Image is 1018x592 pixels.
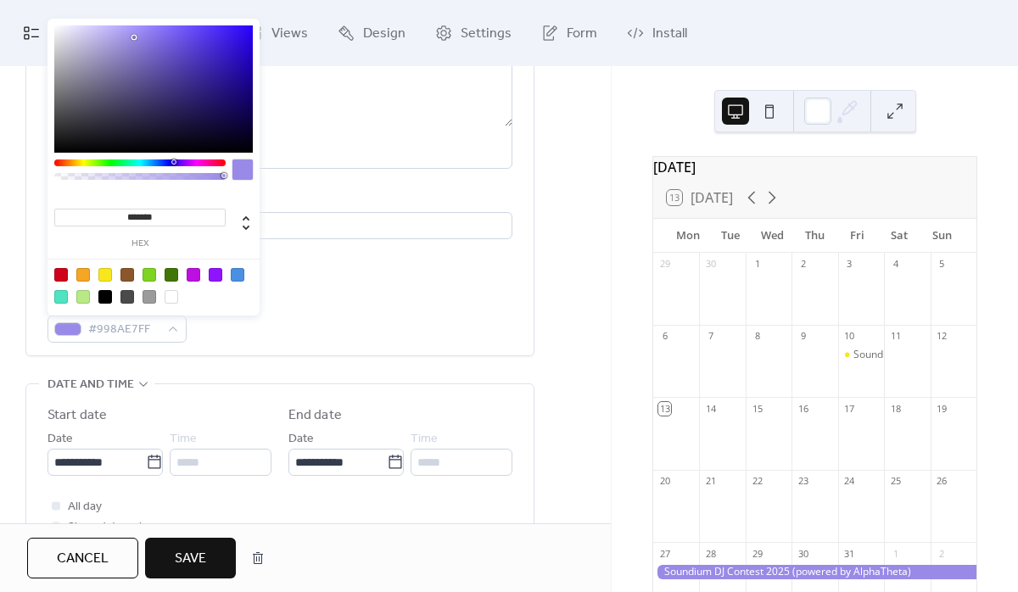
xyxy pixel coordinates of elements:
div: #4A4A4A [120,290,134,304]
div: Location [48,189,509,209]
div: #000000 [98,290,112,304]
div: #D0021B [54,268,68,282]
button: Save [145,538,236,578]
div: 24 [843,475,856,488]
a: Connect [126,7,229,59]
div: 20 [658,475,671,488]
div: Sat [878,219,920,253]
div: 1 [889,547,902,560]
span: Cancel [57,549,109,569]
span: Save [175,549,206,569]
div: 25 [889,475,902,488]
div: 2 [936,547,948,560]
div: 31 [843,547,856,560]
div: 13 [658,402,671,415]
div: 18 [889,402,902,415]
span: All day [68,497,102,517]
span: Date [288,429,314,450]
div: Start date [48,405,107,426]
div: 16 [797,402,809,415]
div: 14 [704,402,717,415]
div: 11 [889,330,902,343]
div: Fri [836,219,878,253]
div: 5 [936,258,948,271]
a: Settings [422,7,524,59]
div: #9013FE [209,268,222,282]
div: 6 [658,330,671,343]
div: 30 [797,547,809,560]
span: #998AE7FF [88,320,159,340]
div: Thu [794,219,836,253]
div: 27 [658,547,671,560]
div: 30 [704,258,717,271]
div: 15 [751,402,763,415]
span: Views [271,20,308,47]
div: Tue [709,219,752,253]
div: #F8E71C [98,268,112,282]
span: Time [170,429,197,450]
div: 8 [751,330,763,343]
a: Design [325,7,418,59]
div: Soundium DJ Contest 2025 (powered by AlphaTheta) [653,565,976,579]
span: Date [48,429,73,450]
div: 17 [843,402,856,415]
div: End date [288,405,342,426]
span: Date and time [48,375,134,395]
div: #BD10E0 [187,268,200,282]
div: Soundium Invites: Kokoko DJ [838,348,884,362]
div: 21 [704,475,717,488]
div: #F5A623 [76,268,90,282]
div: Soundium Invites: Kokoko DJ [853,348,986,362]
button: Cancel [27,538,138,578]
span: Time [411,429,438,450]
div: 22 [751,475,763,488]
a: Views [233,7,321,59]
span: Design [363,20,406,47]
span: Settings [461,20,512,47]
div: Wed [752,219,794,253]
a: Form [529,7,610,59]
div: 28 [704,547,717,560]
div: 23 [797,475,809,488]
div: [DATE] [653,157,976,177]
div: 3 [843,258,856,271]
div: 7 [704,330,717,343]
div: 10 [843,330,856,343]
div: 29 [751,547,763,560]
div: #B8E986 [76,290,90,304]
div: #4A90E2 [231,268,244,282]
label: hex [54,239,226,249]
a: Install [614,7,700,59]
span: Form [567,20,597,47]
div: 1 [751,258,763,271]
div: #50E3C2 [54,290,68,304]
div: Mon [667,219,709,253]
div: #417505 [165,268,178,282]
div: #7ED321 [143,268,156,282]
span: Show date only [68,517,148,538]
div: 4 [889,258,902,271]
div: 12 [936,330,948,343]
div: 29 [658,258,671,271]
div: 9 [797,330,809,343]
div: 19 [936,402,948,415]
div: #9B9B9B [143,290,156,304]
div: Sun [920,219,963,253]
span: Install [652,20,687,47]
a: My Events [10,7,122,59]
div: #8B572A [120,268,134,282]
div: 26 [936,475,948,488]
div: 2 [797,258,809,271]
div: #FFFFFF [165,290,178,304]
